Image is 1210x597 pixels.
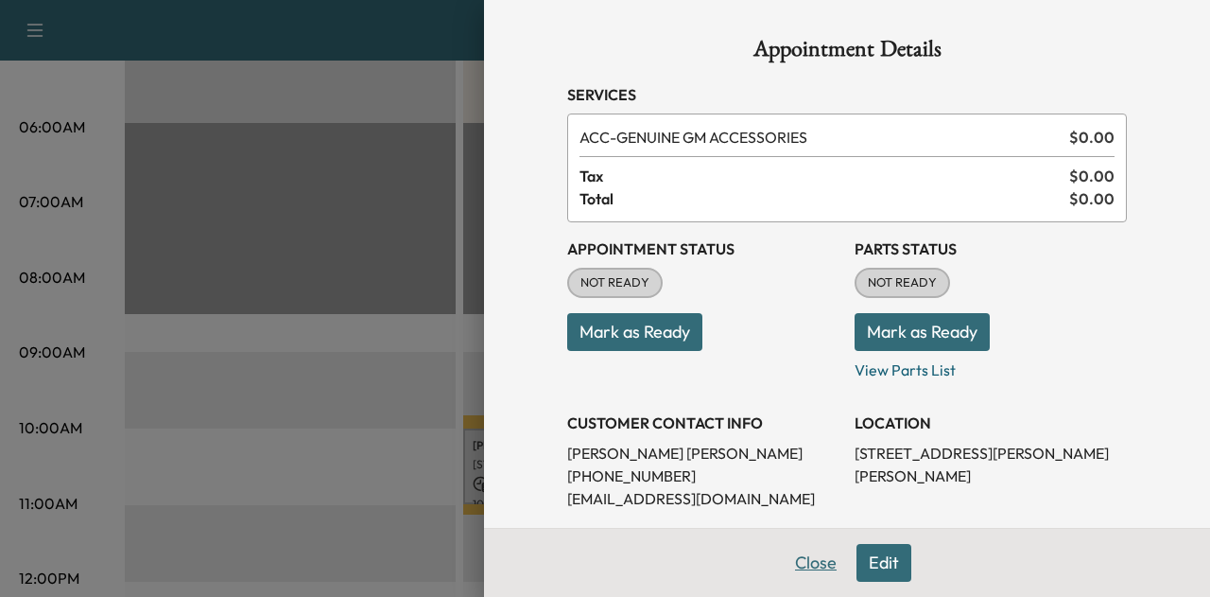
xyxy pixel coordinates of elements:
h3: LOCATION [855,412,1127,434]
span: NOT READY [856,273,948,292]
span: Tax [579,165,1069,187]
p: [EMAIL_ADDRESS][DOMAIN_NAME] [567,487,839,510]
span: $ 0.00 [1069,165,1115,187]
button: Edit [856,544,911,582]
h3: Appointment Status [567,237,839,260]
span: $ 0.00 [1069,187,1115,210]
p: [PHONE_NUMBER] [567,465,839,487]
button: Close [783,544,849,582]
p: View Parts List [855,351,1127,381]
h3: Parts Status [855,237,1127,260]
button: Mark as Ready [567,313,702,351]
span: NOT READY [569,273,661,292]
h1: Appointment Details [567,38,1127,68]
h3: Services [567,83,1127,106]
h3: CUSTOMER CONTACT INFO [567,412,839,434]
p: [PERSON_NAME] [PERSON_NAME] [567,442,839,465]
p: [STREET_ADDRESS][PERSON_NAME][PERSON_NAME] [855,442,1127,487]
button: Mark as Ready [855,313,990,351]
span: Total [579,187,1069,210]
span: GENUINE GM ACCESSORIES [579,126,1062,149]
span: $ 0.00 [1069,126,1115,149]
